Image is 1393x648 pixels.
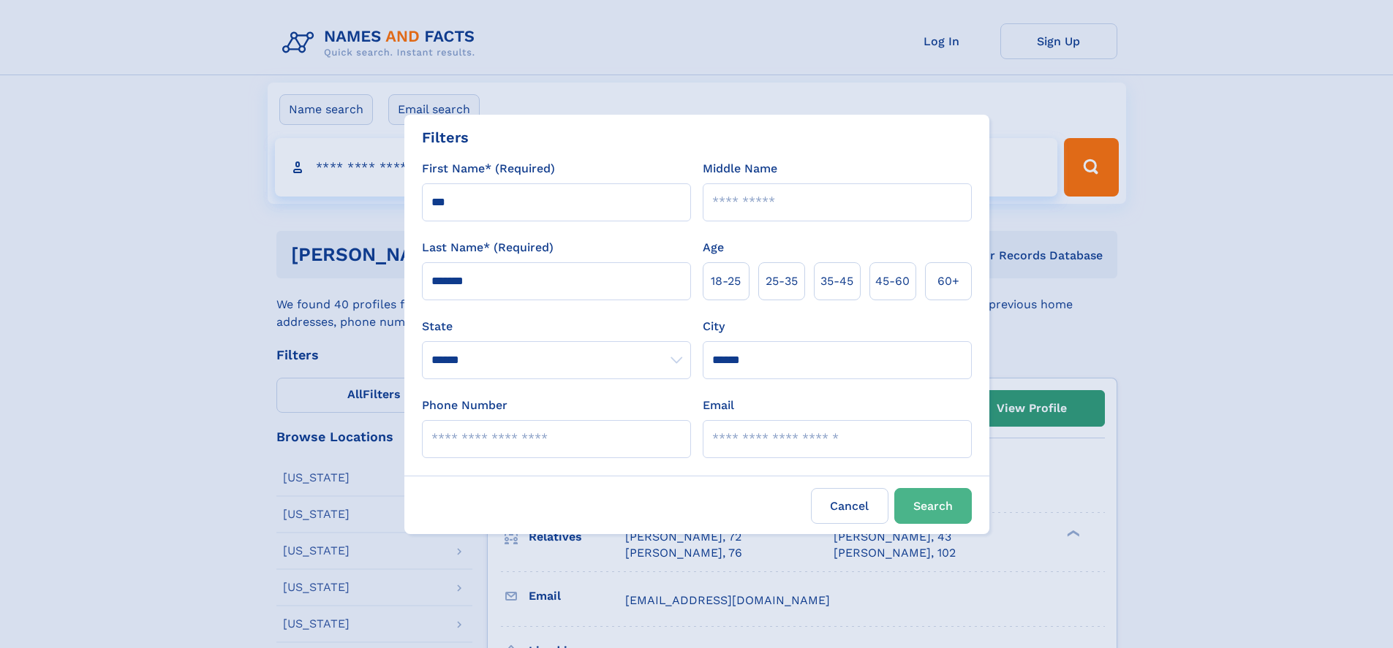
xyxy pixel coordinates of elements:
[937,272,959,290] span: 60+
[703,318,725,335] label: City
[766,272,798,290] span: 25‑35
[422,126,469,148] div: Filters
[894,488,972,524] button: Search
[703,160,777,178] label: Middle Name
[811,488,888,524] label: Cancel
[422,239,554,256] label: Last Name* (Required)
[820,272,853,290] span: 35‑45
[703,397,734,414] label: Email
[875,272,910,290] span: 45‑60
[422,318,691,335] label: State
[703,239,724,256] label: Age
[422,397,507,414] label: Phone Number
[711,272,741,290] span: 18‑25
[422,160,555,178] label: First Name* (Required)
